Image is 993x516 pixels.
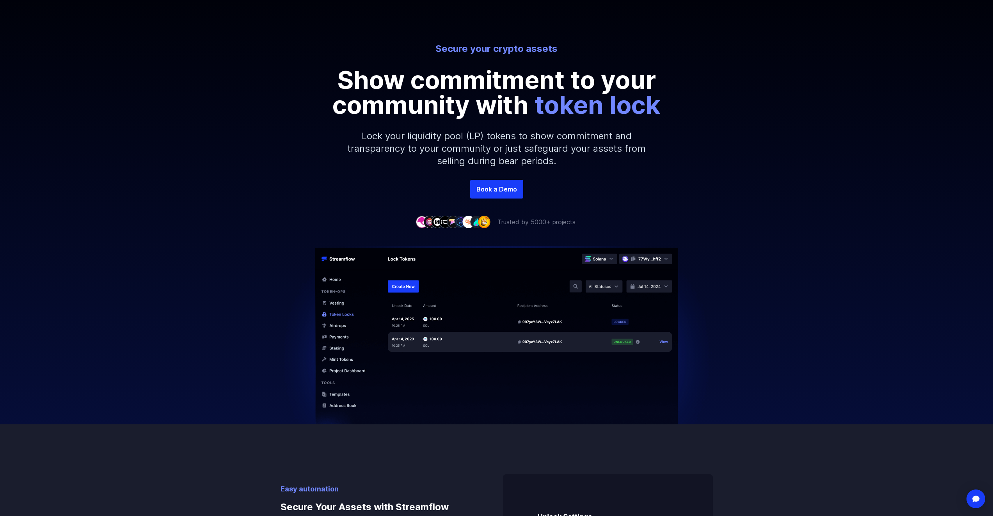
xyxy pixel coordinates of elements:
[470,180,523,199] a: Book a Demo
[431,216,444,228] img: company-3
[321,67,672,117] p: Show commitment to your community with
[470,216,483,228] img: company-8
[966,489,985,508] div: Open Intercom Messenger
[281,43,713,55] p: Secure your crypto assets
[478,216,490,228] img: company-9
[423,216,436,228] img: company-2
[416,216,428,228] img: company-1
[274,246,719,444] img: Hero Image
[439,216,451,228] img: company-4
[447,216,459,228] img: company-5
[535,90,661,120] span: token lock
[455,216,467,228] img: company-6
[462,216,475,228] img: company-7
[281,484,478,495] p: Easy automation
[497,217,576,227] p: Trusted by 5000+ projects
[329,117,664,180] p: Lock your liquidity pool (LP) tokens to show commitment and transparency to your community or jus...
